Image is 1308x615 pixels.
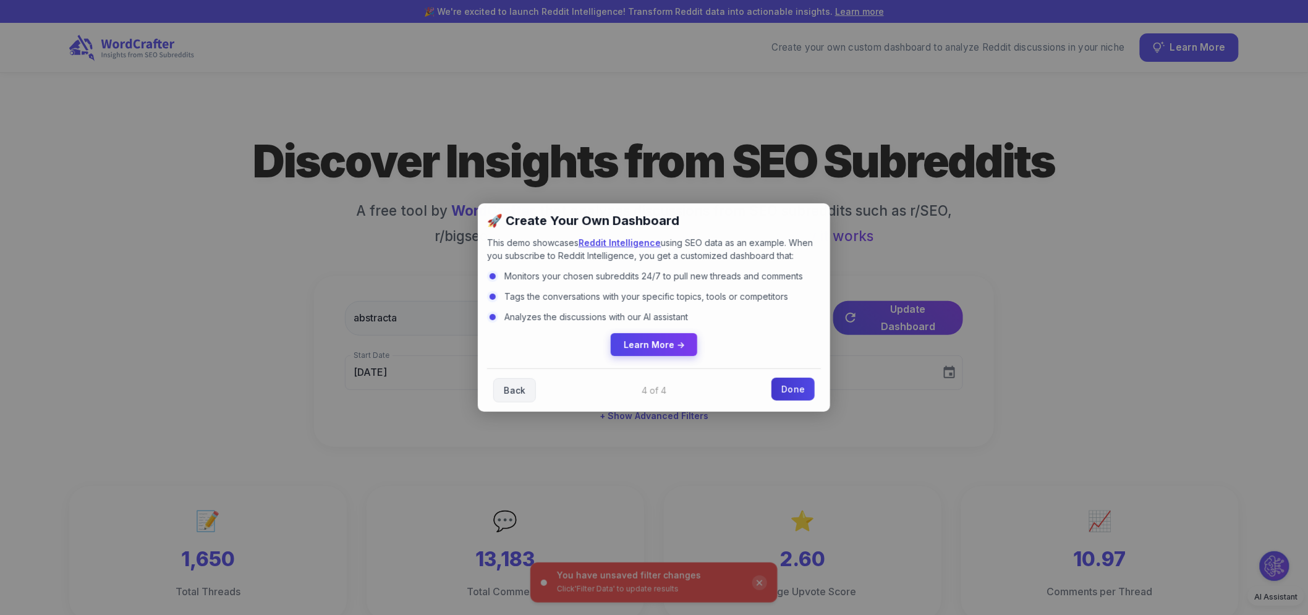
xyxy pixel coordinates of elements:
[487,310,821,323] li: Analyzes the discussions with our AI assistant
[579,237,661,248] a: Reddit Intelligence
[493,378,536,402] a: Back
[487,269,821,282] li: Monitors your chosen subreddits 24/7 to pull new threads and comments
[487,213,821,229] h2: 🚀 Create Your Own Dashboard
[771,378,815,401] a: Done
[487,290,821,303] li: Tags the conversations with your specific topics, tools or competitors
[611,333,697,356] a: Learn More →
[624,339,685,350] span: Learn More →
[487,236,821,262] p: This demo showcases using SEO data as an example. When you subscribe to Reddit Intelligence, you ...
